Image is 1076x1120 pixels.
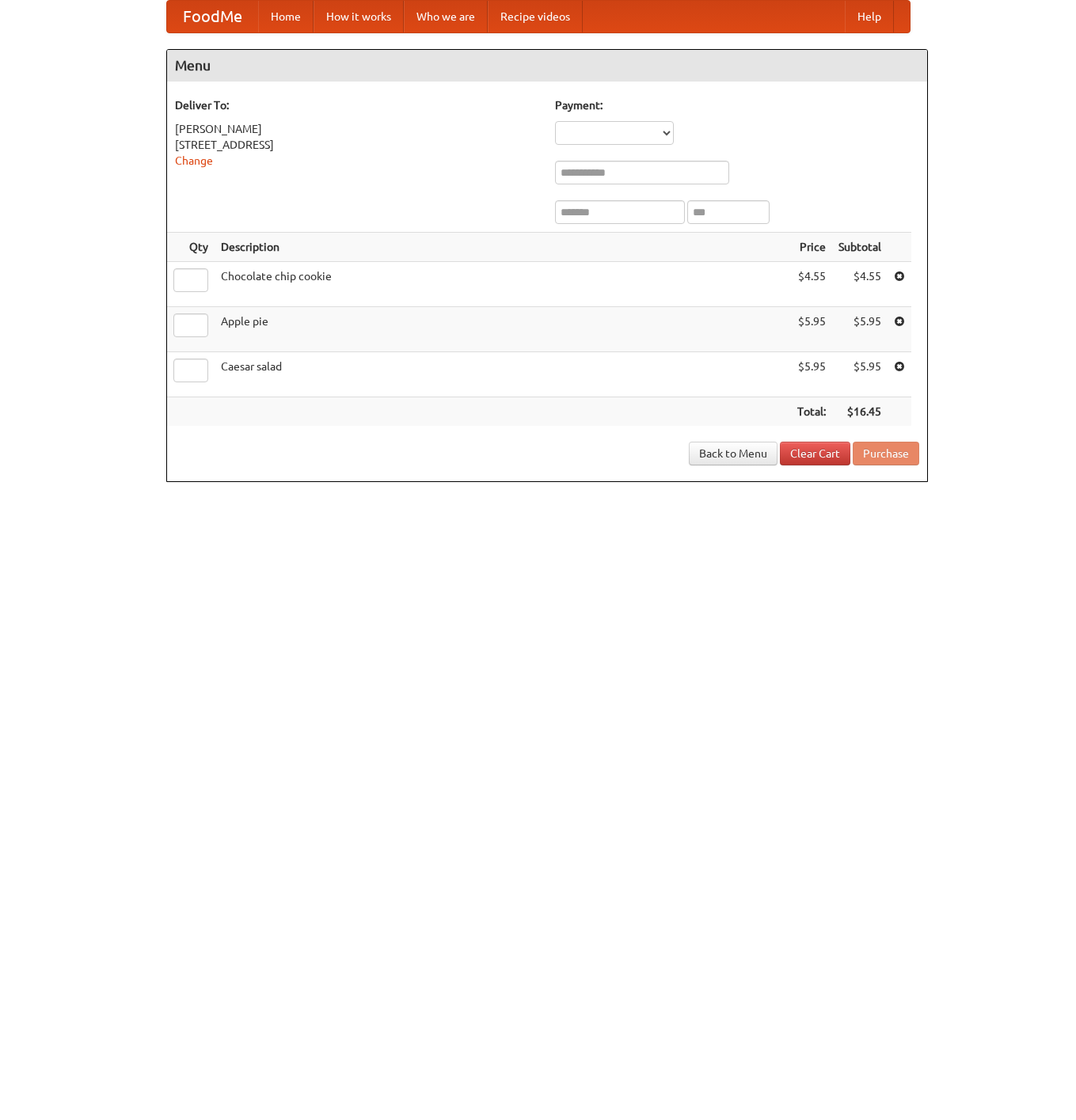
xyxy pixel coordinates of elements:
[215,307,791,352] td: Apple pie
[832,233,888,262] th: Subtotal
[832,307,888,352] td: $5.95
[215,352,791,397] td: Caesar salad
[314,1,404,32] a: How it works
[832,262,888,307] td: $4.55
[488,1,583,32] a: Recipe videos
[791,233,832,262] th: Price
[555,97,919,113] h5: Payment:
[832,397,888,427] th: $16.45
[175,121,539,137] div: [PERSON_NAME]
[175,154,213,167] a: Change
[845,1,894,32] a: Help
[791,307,832,352] td: $5.95
[167,233,215,262] th: Qty
[215,233,791,262] th: Description
[689,442,778,465] a: Back to Menu
[853,442,919,465] button: Purchase
[175,97,539,113] h5: Deliver To:
[258,1,314,32] a: Home
[780,442,850,465] a: Clear Cart
[167,50,927,82] h4: Menu
[404,1,488,32] a: Who we are
[832,352,888,397] td: $5.95
[791,352,832,397] td: $5.95
[215,262,791,307] td: Chocolate chip cookie
[175,137,539,153] div: [STREET_ADDRESS]
[167,1,258,32] a: FoodMe
[791,262,832,307] td: $4.55
[791,397,832,427] th: Total:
